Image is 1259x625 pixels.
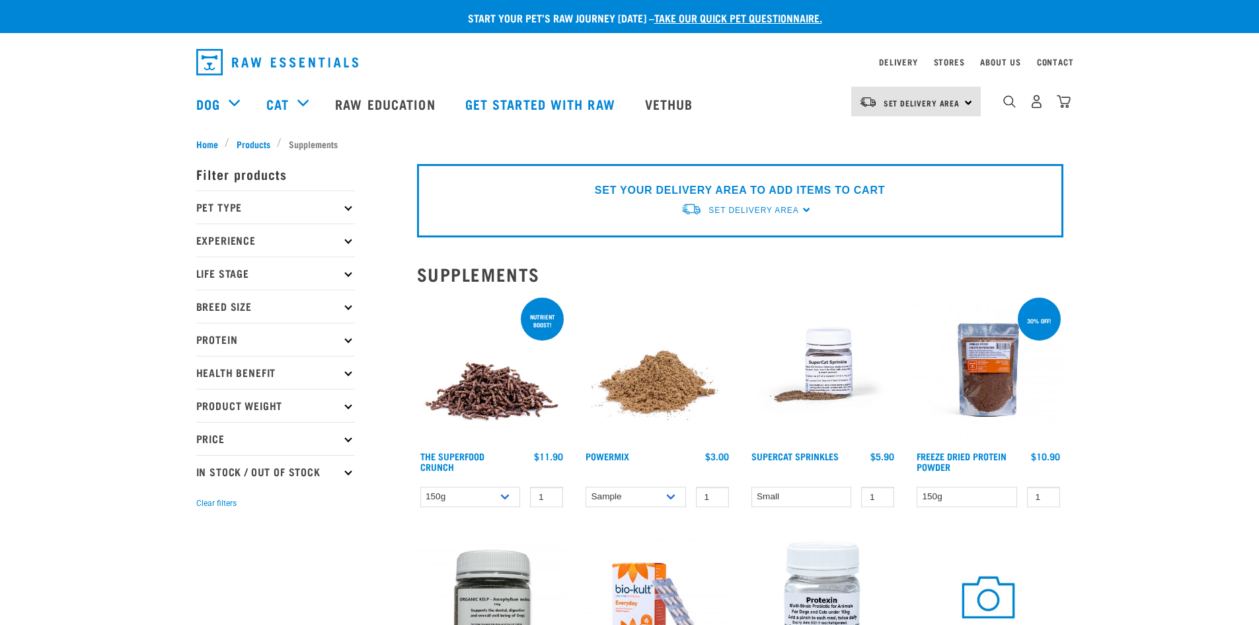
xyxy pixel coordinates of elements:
[748,295,898,445] img: Plastic Container of SuperCat Sprinkles With Product Shown Outside Of The Bottle
[1027,487,1060,507] input: 1
[980,60,1020,64] a: About Us
[934,60,965,64] a: Stores
[196,257,355,290] p: Life Stage
[654,15,822,21] a: take our quick pet questionnaire.
[196,157,355,190] p: Filter products
[196,137,225,151] a: Home
[196,137,1063,151] nav: breadcrumbs
[521,307,564,335] div: nutrient boost!
[196,49,358,75] img: Raw Essentials Logo
[861,487,894,507] input: 1
[705,451,729,462] div: $3.00
[859,96,877,108] img: van-moving.png
[196,455,355,488] p: In Stock / Out Of Stock
[586,454,629,458] a: Powermix
[879,60,917,64] a: Delivery
[196,94,220,114] a: Dog
[1003,95,1016,108] img: home-icon-1@2x.png
[237,137,270,151] span: Products
[595,183,885,198] p: SET YOUR DELIVERY AREA TO ADD ITEMS TO CART
[1021,311,1057,331] div: 30% off!
[196,422,355,455] p: Price
[681,202,702,216] img: van-moving.png
[1057,95,1071,108] img: home-icon@2x.png
[266,94,289,114] a: Cat
[534,451,563,462] div: $11.90
[196,224,355,257] p: Experience
[708,206,798,215] span: Set Delivery Area
[196,497,237,509] button: Clear filters
[196,389,355,422] p: Product Weight
[196,190,355,224] p: Pet Type
[751,454,839,458] a: Supercat Sprinkles
[1031,451,1060,462] div: $10.90
[632,77,710,130] a: Vethub
[420,454,484,469] a: The Superfood Crunch
[1030,95,1044,108] img: user.png
[186,44,1074,81] nav: dropdown navigation
[196,356,355,389] p: Health Benefit
[229,137,277,151] a: Products
[196,290,355,323] p: Breed Size
[530,487,563,507] input: 1
[913,295,1063,445] img: FD Protein Powder
[870,451,894,462] div: $5.90
[1037,60,1074,64] a: Contact
[417,264,1063,284] h2: Supplements
[884,101,960,105] span: Set Delivery Area
[417,295,567,445] img: 1311 Superfood Crunch 01
[582,295,732,445] img: Pile Of PowerMix For Pets
[322,77,451,130] a: Raw Education
[196,137,218,151] span: Home
[196,323,355,356] p: Protein
[917,454,1007,469] a: Freeze Dried Protein Powder
[696,487,729,507] input: 1
[452,77,632,130] a: Get started with Raw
